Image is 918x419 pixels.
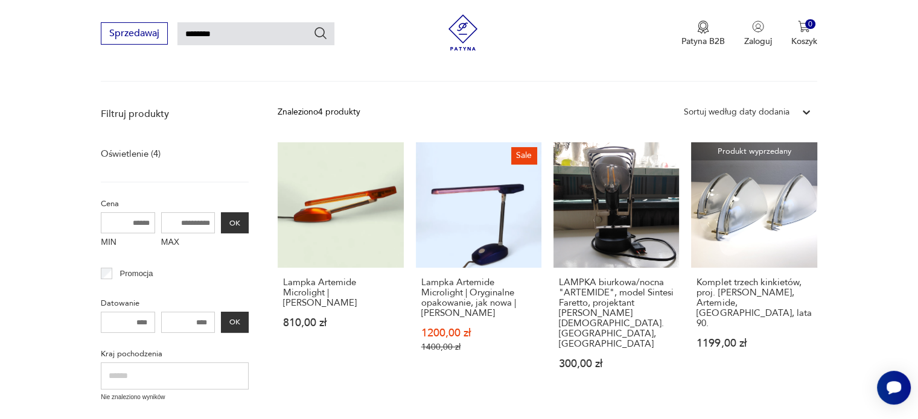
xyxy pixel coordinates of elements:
p: 1199,00 zł [696,338,811,348]
p: Patyna B2B [681,36,725,47]
p: Filtruj produkty [101,107,249,121]
button: OK [221,312,249,333]
h3: Komplet trzech kinkietów, proj. [PERSON_NAME], Artemide, [GEOGRAPHIC_DATA], lata 90. [696,277,811,329]
h3: Lampka Artemide Microlight | Oryginalne opakowanie, jak nowa | [PERSON_NAME] [421,277,536,318]
a: Lampka Artemide Microlight | Ernesto GismondiLampka Artemide Microlight | [PERSON_NAME]810,00 zł [278,142,403,392]
button: Zaloguj [744,20,772,47]
a: Produkt wyprzedanyKomplet trzech kinkietów, proj. E. Gismondi, Artemide, Włochy, lata 90.Komplet ... [691,142,817,392]
a: LAMPKA biurkowa/nocna "ARTEMIDE", model Sintesi Faretto, projektant E. Gismondi. MEDIOLAN, WŁOCHY... [553,142,679,392]
a: Oświetlenie (4) [101,145,161,162]
img: Patyna - sklep z meblami i dekoracjami vintage [445,14,481,51]
h3: LAMPKA biurkowa/nocna "ARTEMIDE", model Sintesi Faretto, projektant [PERSON_NAME][DEMOGRAPHIC_DAT... [559,277,674,349]
iframe: Smartsupp widget button [877,371,911,405]
h3: Lampka Artemide Microlight | [PERSON_NAME] [283,277,398,308]
div: Znaleziono 4 produkty [278,106,360,119]
img: Ikona koszyka [798,20,810,33]
a: SaleLampka Artemide Microlight | Oryginalne opakowanie, jak nowa | Ernesto GismondiLampka Artemid... [416,142,541,392]
label: MIN [101,233,155,253]
p: 1400,00 zł [421,342,536,352]
p: Koszyk [791,36,817,47]
p: Promocja [120,267,153,280]
a: Sprzedawaj [101,30,168,39]
img: Ikona medalu [697,20,709,34]
p: 810,00 zł [283,318,398,328]
p: Cena [101,197,249,210]
button: Sprzedawaj [101,22,168,45]
a: Ikona medaluPatyna B2B [681,20,725,47]
p: 1200,00 zł [421,328,536,338]
div: 0 [805,19,815,30]
button: OK [221,212,249,233]
label: MAX [161,233,215,253]
button: Patyna B2B [681,20,725,47]
p: Kraj pochodzenia [101,347,249,361]
button: Szukaj [313,26,328,40]
p: 300,00 zł [559,359,674,369]
img: Ikonka użytkownika [752,20,764,33]
button: 0Koszyk [791,20,817,47]
p: Zaloguj [744,36,772,47]
div: Sortuj według daty dodania [684,106,789,119]
p: Nie znaleziono wyników [101,392,249,402]
p: Datowanie [101,297,249,310]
